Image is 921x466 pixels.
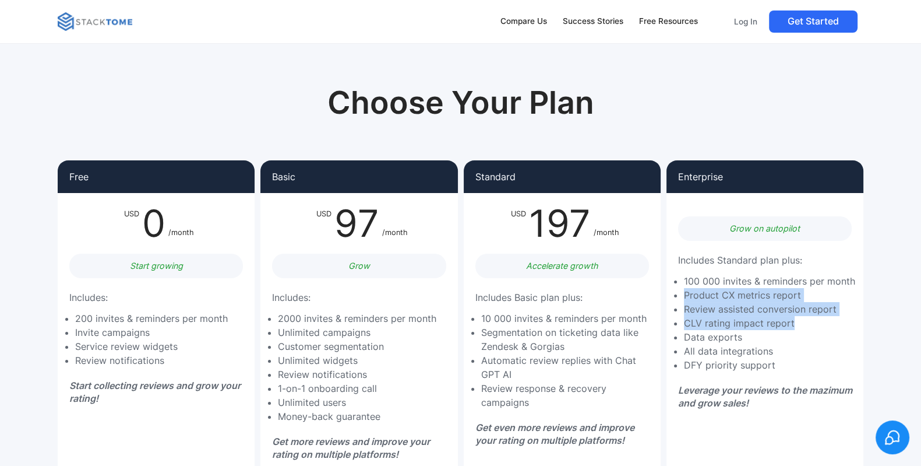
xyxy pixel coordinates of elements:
em: Accelerate growth [526,261,598,271]
a: Success Stories [557,9,629,34]
li: Automatic review replies with Chat GPT AI [481,353,655,381]
div: Free Resources [639,15,698,28]
li: 2000 invites & reminders per month [278,311,436,325]
p: Free [69,172,89,181]
em: Start growing [130,261,183,271]
div: Compare Us [500,15,547,28]
li: Unlimited users [278,395,436,409]
li: DFY priority support [684,358,855,372]
p: Includes Standard plan plus: [678,253,802,268]
li: Review notifications [75,353,228,367]
div: 97 [331,205,382,242]
li: Money-back guarantee [278,409,436,423]
div: Success Stories [563,15,623,28]
li: 1-on-1 onboarding call [278,381,436,395]
p: Includes: [69,290,108,306]
div: USD [124,205,139,242]
div: /month [594,205,619,242]
li: 200 invites & reminders per month [75,311,228,325]
div: USD [316,205,331,242]
a: Free Resources [633,9,703,34]
li: Product CX metrics report [684,288,855,302]
li: Unlimited campaigns [278,325,436,339]
li: Segmentation on ticketing data like Zendesk & Gorgias [481,325,655,353]
p: Includes Basic plan plus: [475,290,583,306]
em: Grow on autopilot [729,223,800,233]
li: Service review widgets [75,339,228,353]
p: Standard [475,172,516,181]
div: /month [382,205,407,242]
div: 197 [526,205,594,242]
em: Grow [348,261,370,271]
li: Data exports [684,330,855,344]
div: USD [511,205,526,242]
li: CLV rating impact report [684,316,855,330]
a: Compare Us [495,9,553,34]
div: 0 [139,205,168,242]
li: 10 000 invites & reminders per month [481,311,655,325]
li: Review notifications [278,367,436,381]
p: Log In [733,16,757,27]
li: All data integrations [684,344,855,358]
li: Review response & recovery campaigns [481,381,655,409]
li: Review assisted conversion report [684,302,855,316]
li: Invite campaigns [75,325,228,339]
li: 100 000 invites & reminders per month [684,274,855,288]
a: Get Started [769,10,858,33]
li: Customer segmentation [278,339,436,353]
em: Get even more reviews and improve your rating on multiple platforms! [475,422,634,446]
h1: Choose Your Plan [281,84,641,121]
p: Includes: [272,290,310,306]
em: Start collecting reviews and grow your rating! [69,380,241,404]
li: Unlimited widgets [278,353,436,367]
p: Enterprise [678,172,723,181]
p: Basic [272,172,295,181]
a: Log In [726,10,764,33]
em: Get more reviews and improve your rating on multiple platforms! [272,436,430,460]
div: /month [168,205,194,242]
em: Leverage your reviews to the mazimum and grow sales! [678,384,852,409]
